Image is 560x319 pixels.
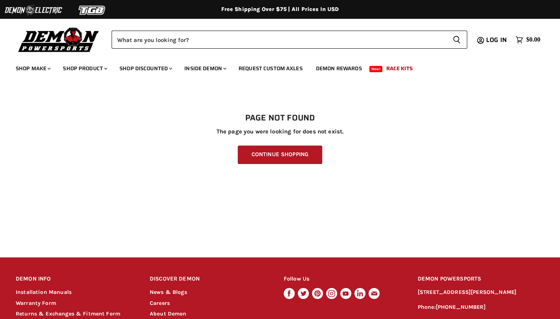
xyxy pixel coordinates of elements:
[10,57,538,77] ul: Main menu
[446,31,467,49] button: Search
[436,304,486,310] a: [PHONE_NUMBER]
[178,60,231,77] a: Inside Demon
[483,36,512,44] a: Log in
[238,146,322,164] a: Continue Shopping
[284,270,403,288] h2: Follow Us
[16,289,72,295] a: Installation Manuals
[233,60,308,77] a: Request Custom Axles
[150,300,170,306] a: Careers
[114,60,177,77] a: Shop Discounted
[150,270,269,288] h2: DISCOVER DEMON
[418,303,544,312] p: Phone:
[16,128,544,135] p: The page you were looking for does not exist.
[418,270,544,288] h2: DEMON POWERSPORTS
[512,34,544,46] a: $0.00
[16,300,56,306] a: Warranty Form
[112,31,446,49] input: Search
[150,289,187,295] a: News & Blogs
[16,310,120,317] a: Returns & Exchanges & Fitment Form
[4,3,63,18] img: Demon Electric Logo 2
[418,288,544,297] p: [STREET_ADDRESS][PERSON_NAME]
[380,60,419,77] a: Race Kits
[150,310,187,317] a: About Demon
[16,26,102,53] img: Demon Powersports
[16,113,544,123] h1: Page not found
[16,270,135,288] h2: DEMON INFO
[526,36,540,44] span: $0.00
[10,60,55,77] a: Shop Make
[57,60,112,77] a: Shop Product
[310,60,368,77] a: Demon Rewards
[112,31,467,49] form: Product
[63,3,122,18] img: TGB Logo 2
[486,35,507,45] span: Log in
[369,66,383,72] span: New!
